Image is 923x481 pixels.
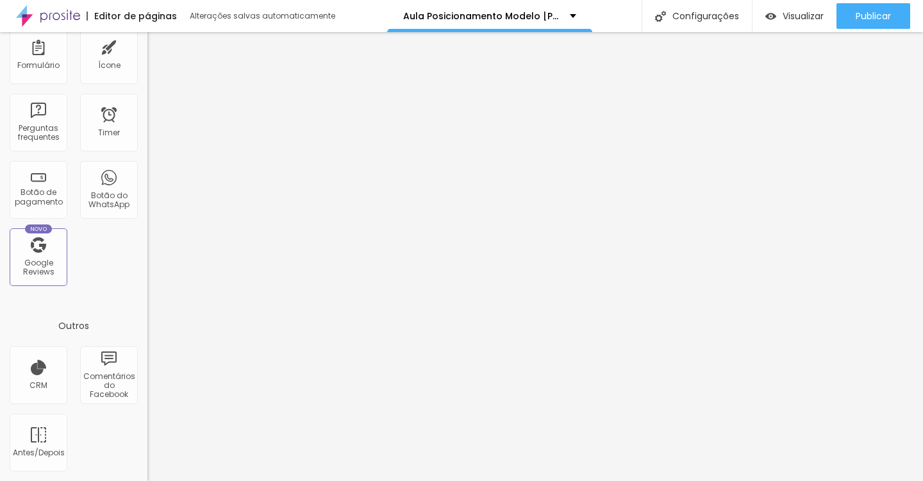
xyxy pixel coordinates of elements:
div: Comentários do Facebook [83,372,134,400]
div: Ícone [98,61,121,70]
p: Aula Posicionamento Modelo [PERSON_NAME] [403,12,560,21]
div: Botão de pagamento [13,188,63,207]
div: Novo [25,224,53,233]
button: Visualizar [753,3,836,29]
div: Perguntas frequentes [13,124,63,142]
div: Alterações salvas automaticamente [190,12,337,20]
img: Icone [655,11,666,22]
div: Google Reviews [13,258,63,277]
div: Editor de páginas [87,12,177,21]
img: view-1.svg [765,11,776,22]
span: Visualizar [783,11,824,21]
div: Botão do WhatsApp [83,191,134,210]
div: Timer [98,128,120,137]
div: Formulário [17,61,60,70]
iframe: Editor [147,32,923,481]
button: Publicar [836,3,910,29]
span: Publicar [856,11,891,21]
div: Antes/Depois [13,448,63,457]
div: CRM [29,381,47,390]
